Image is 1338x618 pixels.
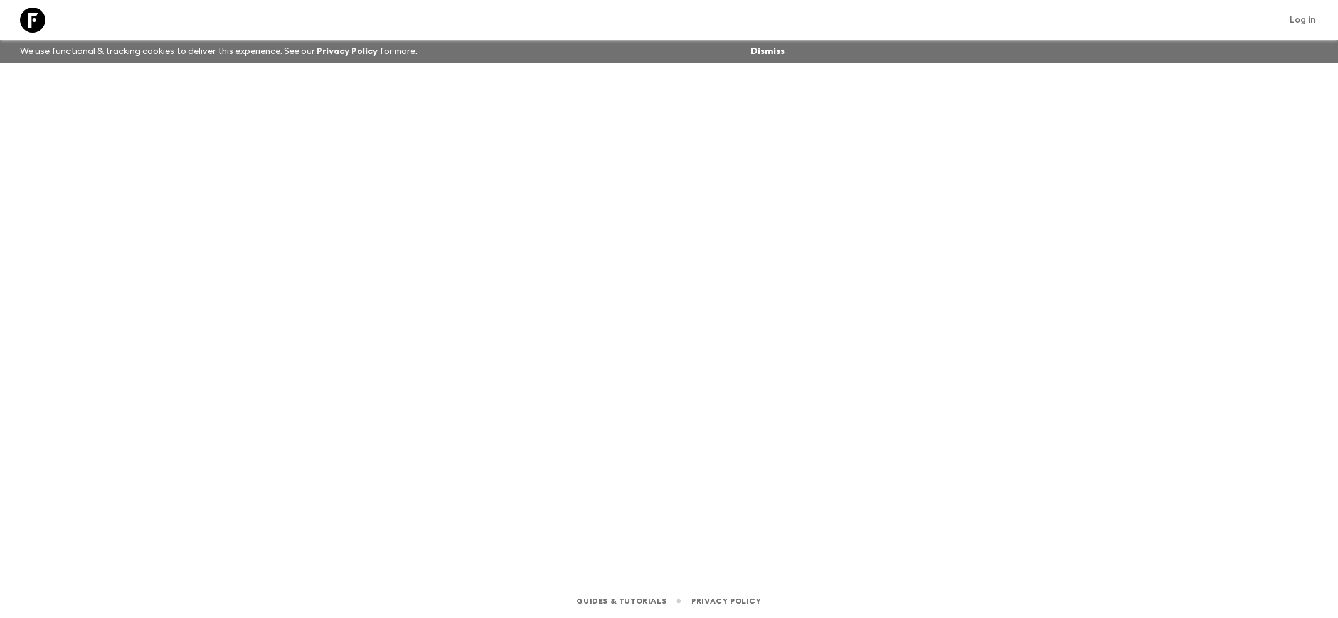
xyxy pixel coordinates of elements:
a: Log in [1283,11,1323,29]
button: Dismiss [748,43,788,60]
a: Guides & Tutorials [576,594,666,608]
p: We use functional & tracking cookies to deliver this experience. See our for more. [15,40,422,63]
a: Privacy Policy [317,47,378,56]
a: Privacy Policy [691,594,761,608]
